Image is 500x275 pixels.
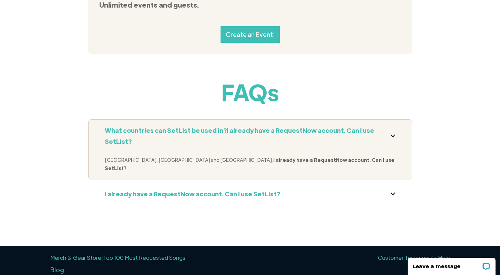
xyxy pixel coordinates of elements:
[391,135,395,137] img: dropdown icon
[105,156,396,172] p: [GEOGRAPHIC_DATA], [GEOGRAPHIC_DATA] and [GEOGRAPHIC_DATA].
[378,254,436,261] a: Customer Testimonials
[88,78,412,106] h1: FAQs
[376,253,450,263] div: |
[403,253,500,275] iframe: LiveChat chat widget
[50,253,185,263] div: |
[105,126,374,145] strong: What countries can SetList be used in?I already have a RequestNow account. Can I use SetList?
[221,26,280,43] a: Create an Event!
[103,254,185,261] a: Top 100 Most Requested Songs
[50,254,101,261] a: Merch & Gear Store
[50,266,64,274] a: Blog
[99,0,199,9] strong: Unlimited events and guests.
[391,193,395,195] img: down arrow
[105,190,280,198] strong: I already have a RequestNow account. Can I use SetList?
